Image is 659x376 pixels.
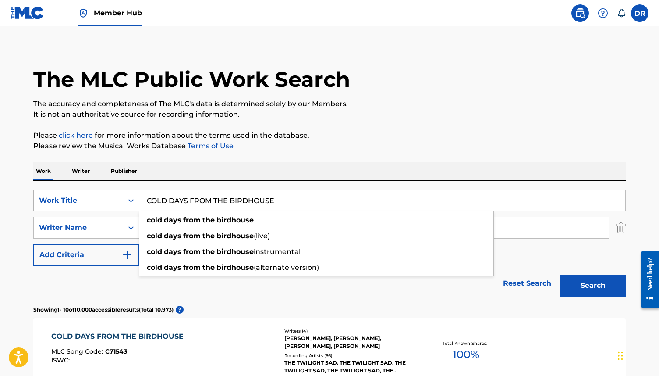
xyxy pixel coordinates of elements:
[284,334,417,350] div: [PERSON_NAME], [PERSON_NAME], [PERSON_NAME], [PERSON_NAME]
[560,275,626,297] button: Search
[78,8,89,18] img: Top Rightsholder
[164,216,181,224] strong: days
[59,131,93,140] a: click here
[617,9,626,18] div: Notifications
[33,244,139,266] button: Add Criteria
[499,274,556,293] a: Reset Search
[202,216,215,224] strong: the
[39,222,118,233] div: Writer Name
[105,347,127,355] span: C71543
[594,4,612,22] div: Help
[443,340,489,347] p: Total Known Shares:
[147,216,162,224] strong: cold
[33,306,174,314] p: Showing 1 - 10 of 10,000 accessible results (Total 10,973 )
[33,162,53,180] p: Work
[598,8,608,18] img: help
[11,7,44,19] img: MLC Logo
[575,8,585,18] img: search
[176,306,184,314] span: ?
[216,247,254,256] strong: birdhouse
[254,263,319,272] span: (alternate version)
[147,247,162,256] strong: cold
[202,263,215,272] strong: the
[284,359,417,375] div: THE TWILIGHT SAD, THE TWILIGHT SAD, THE TWILIGHT SAD, THE TWILIGHT SAD, THE TWILIGHT SAD
[122,250,132,260] img: 9d2ae6d4665cec9f34b9.svg
[571,4,589,22] a: Public Search
[202,232,215,240] strong: the
[216,216,254,224] strong: birdhouse
[453,347,479,362] span: 100 %
[616,217,626,239] img: Delete Criterion
[254,232,270,240] span: (live)
[94,8,142,18] span: Member Hub
[164,247,181,256] strong: days
[51,347,105,355] span: MLC Song Code :
[39,195,118,206] div: Work Title
[254,247,301,256] span: instrumental
[183,263,201,272] strong: from
[51,356,72,364] span: ISWC :
[216,232,254,240] strong: birdhouse
[147,232,162,240] strong: cold
[284,328,417,334] div: Writers ( 4 )
[216,263,254,272] strong: birdhouse
[51,331,188,342] div: COLD DAYS FROM THE BIRDHOUSE
[202,247,215,256] strong: the
[183,216,201,224] strong: from
[634,244,659,315] iframe: Resource Center
[33,66,350,93] h1: The MLC Public Work Search
[183,232,201,240] strong: from
[615,334,659,376] iframe: Chat Widget
[33,99,626,109] p: The accuracy and completeness of The MLC's data is determined solely by our Members.
[618,343,623,369] div: Drag
[183,247,201,256] strong: from
[631,4,648,22] div: User Menu
[186,142,234,150] a: Terms of Use
[164,232,181,240] strong: days
[108,162,140,180] p: Publisher
[33,130,626,141] p: Please for more information about the terms used in the database.
[164,263,181,272] strong: days
[33,141,626,151] p: Please review the Musical Works Database
[147,263,162,272] strong: cold
[33,109,626,120] p: It is not an authoritative source for recording information.
[69,162,92,180] p: Writer
[284,352,417,359] div: Recording Artists ( 66 )
[33,190,626,301] form: Search Form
